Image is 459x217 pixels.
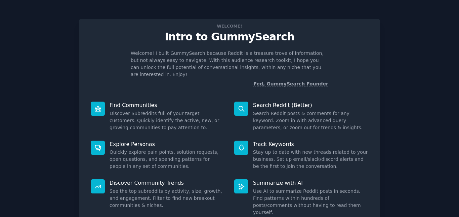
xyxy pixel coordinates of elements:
[253,102,368,109] p: Search Reddit (Better)
[131,50,328,78] p: Welcome! I built GummySearch because Reddit is a treasure trove of information, but not always ea...
[253,188,368,216] dd: Use AI to summarize Reddit posts in seconds. Find patterns within hundreds of posts/comments with...
[252,80,328,87] div: -
[110,102,225,109] p: Find Communities
[253,110,368,131] dd: Search Reddit posts & comments for any keyword. Zoom in with advanced query parameters, or zoom o...
[110,141,225,148] p: Explore Personas
[110,179,225,186] p: Discover Community Trends
[110,188,225,209] dd: See the top subreddits by activity, size, growth, and engagement. Filter to find new breakout com...
[253,149,368,170] dd: Stay up to date with new threads related to your business. Set up email/slack/discord alerts and ...
[253,81,328,87] a: Fed, GummySearch Founder
[216,23,243,30] span: Welcome!
[253,141,368,148] p: Track Keywords
[86,31,373,43] p: Intro to GummySearch
[253,179,368,186] p: Summarize with AI
[110,149,225,170] dd: Quickly explore pain points, solution requests, open questions, and spending patterns for people ...
[110,110,225,131] dd: Discover Subreddits full of your target customers. Quickly identify the active, new, or growing c...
